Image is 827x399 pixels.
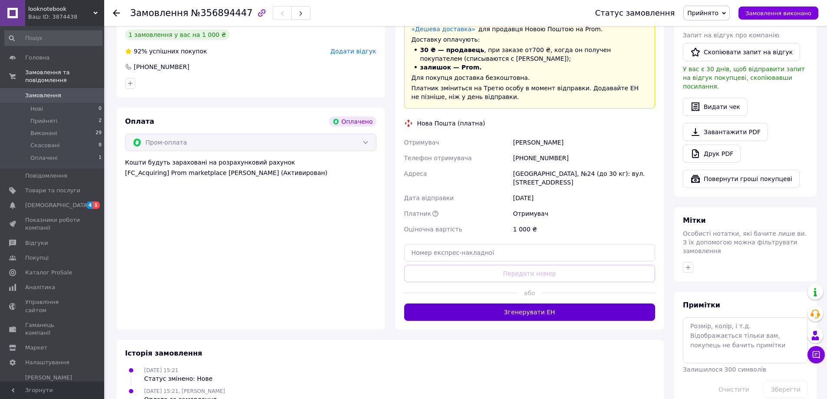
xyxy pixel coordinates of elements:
[144,374,213,383] div: Статус змінено: Нове
[329,116,376,127] div: Оплачено
[30,142,60,149] span: Скасовані
[25,374,80,398] span: [PERSON_NAME] та рахунки
[86,201,93,209] span: 4
[595,9,675,17] div: Статус замовлення
[28,13,104,21] div: Ваш ID: 3874438
[99,105,102,113] span: 0
[683,66,805,90] span: У вас є 30 днів, щоб відправити запит на відгук покупцеві, скопіювавши посилання.
[25,54,49,62] span: Головна
[25,298,80,314] span: Управління сайтом
[125,47,207,56] div: успішних покупок
[30,105,43,113] span: Нові
[144,388,225,394] span: [DATE] 15:21, [PERSON_NAME]
[113,9,120,17] div: Повернутися назад
[683,145,741,163] a: Друк PDF
[420,46,484,53] span: 30 ₴ — продавець
[807,346,825,363] button: Чат з покупцем
[404,303,656,321] button: Згенерувати ЕН
[4,30,102,46] input: Пошук
[30,129,57,137] span: Виконані
[738,7,818,20] button: Замовлення виконано
[683,43,800,61] button: Скопіювати запит на відгук
[420,64,482,71] span: залишок — Prom.
[511,190,657,206] div: [DATE]
[687,10,718,16] span: Прийнято
[25,344,47,352] span: Маркет
[134,48,147,55] span: 92%
[25,69,104,84] span: Замовлення та повідомлення
[93,201,100,209] span: 1
[25,239,48,247] span: Відгуки
[133,63,190,71] div: [PHONE_NUMBER]
[191,8,253,18] span: №356894447
[683,230,807,254] span: Особисті нотатки, які бачите лише ви. З їх допомогою можна фільтрувати замовлення
[511,166,657,190] div: [GEOGRAPHIC_DATA], №24 (до 30 кг): вул. [STREET_ADDRESS]
[99,117,102,125] span: 2
[412,25,648,33] div: для продавця Новою Поштою на Prom.
[330,48,376,55] span: Додати відгук
[412,46,648,63] li: , при заказе от 700 ₴ , когда он получен покупателем (списываются с [PERSON_NAME]);
[125,30,230,40] div: 1 замовлення у вас на 1 000 ₴
[404,139,439,146] span: Отримувач
[99,142,102,149] span: 8
[96,129,102,137] span: 29
[25,201,89,209] span: [DEMOGRAPHIC_DATA]
[25,92,61,99] span: Замовлення
[683,32,779,39] span: Запит на відгук про компанію
[511,206,657,221] div: Отримувач
[125,117,154,125] span: Оплата
[511,150,657,166] div: [PHONE_NUMBER]
[25,269,72,277] span: Каталог ProSale
[25,216,80,232] span: Показники роботи компанії
[412,73,648,82] div: Для покупця доставка безкоштовна.
[412,35,648,44] div: Доставку оплачують:
[683,216,706,224] span: Мітки
[412,26,475,33] a: «Дешева доставка»
[683,123,768,141] a: Завантажити PDF
[30,154,58,162] span: Оплачені
[125,349,202,357] span: Історія замовлення
[25,254,49,262] span: Покупці
[130,8,188,18] span: Замовлення
[28,5,93,13] span: looknotebook
[25,172,67,180] span: Повідомлення
[404,210,432,217] span: Платник
[404,244,656,261] input: Номер експрес-накладної
[404,170,427,177] span: Адреса
[683,98,748,116] button: Видати чек
[511,135,657,150] div: [PERSON_NAME]
[125,158,376,177] div: Кошти будуть зараховані на розрахунковий рахунок
[30,117,57,125] span: Прийняті
[415,119,488,128] div: Нова Пошта (платна)
[99,154,102,162] span: 1
[683,170,800,188] button: Повернути гроші покупцеві
[404,195,454,201] span: Дата відправки
[404,226,462,233] span: Оціночна вартість
[404,155,472,162] span: Телефон отримувача
[125,168,376,177] div: [FC_Acquiring] Prom marketplace [PERSON_NAME] (Активирован)
[25,359,69,366] span: Налаштування
[412,84,648,101] div: Платник зміниться на Третю особу в момент відправки. Додавайте ЕН не пізніше, ніж у день відправки.
[683,301,720,309] span: Примітки
[517,289,542,297] span: або
[25,321,80,337] span: Гаманець компанії
[25,187,80,195] span: Товари та послуги
[683,366,766,373] span: Залишилося 300 символів
[745,10,811,16] span: Замовлення виконано
[144,367,178,373] span: [DATE] 15:21
[511,221,657,237] div: 1 000 ₴
[25,284,55,291] span: Аналітика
